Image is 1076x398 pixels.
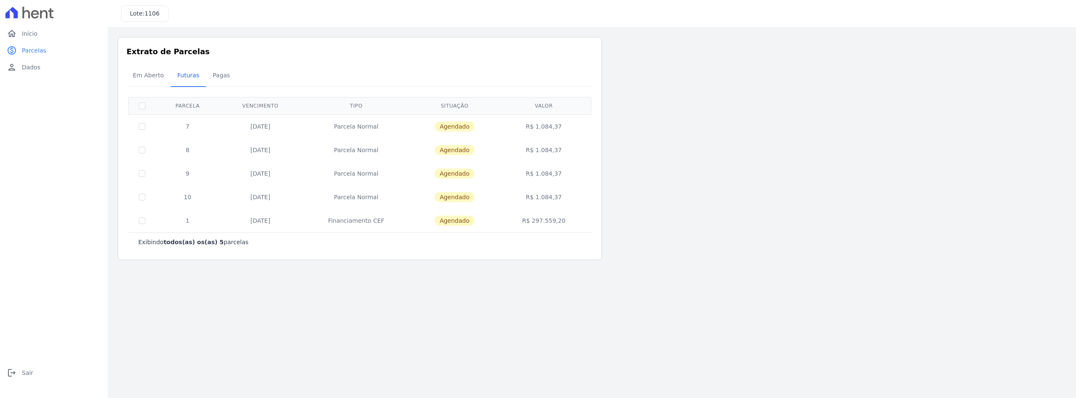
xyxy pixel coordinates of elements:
[301,185,411,209] td: Parcela Normal
[130,9,160,18] h3: Lote:
[220,97,301,114] th: Vencimento
[206,65,237,87] a: Pagas
[435,121,475,132] span: Agendado
[126,65,171,87] a: Em Aberto
[145,10,160,17] span: 1106
[7,45,17,55] i: paid
[220,162,301,185] td: [DATE]
[3,42,104,59] a: paidParcelas
[172,67,204,84] span: Futuras
[7,29,17,39] i: home
[435,145,475,155] span: Agendado
[220,114,301,138] td: [DATE]
[498,114,590,138] td: R$ 1.084,37
[220,185,301,209] td: [DATE]
[138,238,248,246] p: Exibindo parcelas
[301,138,411,162] td: Parcela Normal
[156,209,220,232] td: 1
[411,97,498,114] th: Situação
[301,162,411,185] td: Parcela Normal
[156,114,220,138] td: 7
[22,29,37,38] span: Início
[22,369,33,377] span: Sair
[498,138,590,162] td: R$ 1.084,37
[498,97,590,114] th: Valor
[128,67,169,84] span: Em Aberto
[3,59,104,76] a: personDados
[171,65,206,87] a: Futuras
[435,216,475,226] span: Agendado
[301,209,411,232] td: Financiamento CEF
[164,239,224,245] b: todos(as) os(as) 5
[7,62,17,72] i: person
[220,209,301,232] td: [DATE]
[7,368,17,378] i: logout
[208,67,235,84] span: Pagas
[156,97,220,114] th: Parcela
[156,185,220,209] td: 10
[498,162,590,185] td: R$ 1.084,37
[435,192,475,202] span: Agendado
[156,138,220,162] td: 8
[156,162,220,185] td: 9
[498,185,590,209] td: R$ 1.084,37
[498,209,590,232] td: R$ 297.559,20
[301,97,411,114] th: Tipo
[3,25,104,42] a: homeInício
[301,114,411,138] td: Parcela Normal
[220,138,301,162] td: [DATE]
[127,46,593,57] h3: Extrato de Parcelas
[3,364,104,381] a: logoutSair
[22,63,40,71] span: Dados
[22,46,46,55] span: Parcelas
[435,169,475,179] span: Agendado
